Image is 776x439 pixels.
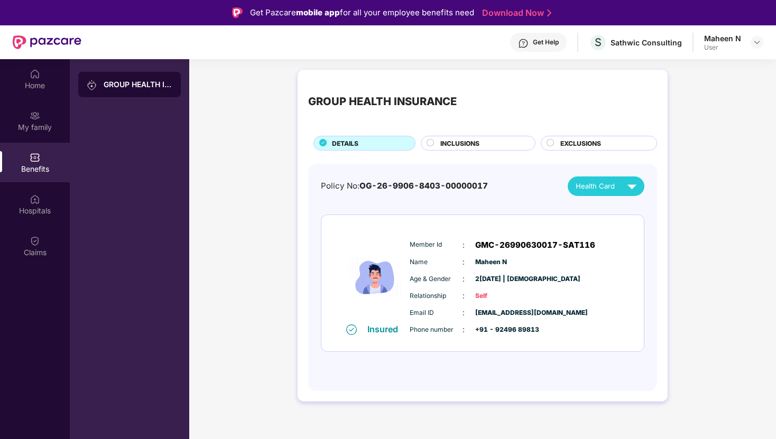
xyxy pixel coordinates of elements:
[576,181,615,192] span: Health Card
[568,176,644,196] button: Health Card
[344,231,407,323] img: icon
[463,256,465,268] span: :
[518,38,529,49] img: svg+xml;base64,PHN2ZyBpZD0iSGVscC0zMngzMiIgeG1sbnM9Imh0dHA6Ly93d3cudzMub3JnLzIwMDAvc3ZnIiB3aWR0aD...
[410,308,463,318] span: Email ID
[30,194,40,204] img: svg+xml;base64,PHN2ZyBpZD0iSG9zcGl0YWxzIiB4bWxucz0iaHR0cDovL3d3dy53My5vcmcvMjAwMC9zdmciIHdpZHRoPS...
[463,324,465,335] span: :
[104,79,172,90] div: GROUP HEALTH INSURANCE
[482,7,548,18] a: Download Now
[595,36,602,49] span: S
[232,7,243,18] img: Logo
[332,138,358,148] span: DETAILS
[623,177,641,195] img: svg+xml;base64,PHN2ZyB4bWxucz0iaHR0cDovL3d3dy53My5vcmcvMjAwMC9zdmciIHZpZXdCb3g9IjAgMCAyNCAyNCIgd2...
[463,273,465,285] span: :
[463,307,465,319] span: :
[87,80,97,90] img: svg+xml;base64,PHN2ZyB3aWR0aD0iMjAiIGhlaWdodD0iMjAiIHZpZXdCb3g9IjAgMCAyMCAyMCIgZmlsbD0ibm9uZSIgeG...
[30,236,40,246] img: svg+xml;base64,PHN2ZyBpZD0iQ2xhaW0iIHhtbG5zPSJodHRwOi8vd3d3LnczLm9yZy8yMDAwL3N2ZyIgd2lkdGg9IjIwIi...
[359,181,488,191] span: OG-26-9906-8403-00000017
[410,291,463,301] span: Relationship
[704,43,741,52] div: User
[410,240,463,250] span: Member Id
[463,239,465,251] span: :
[367,324,404,334] div: Insured
[463,290,465,302] span: :
[547,7,551,18] img: Stroke
[560,138,601,148] span: EXCLUSIONS
[13,35,81,49] img: New Pazcare Logo
[475,239,595,251] span: GMC-26990630017-SAT116
[308,93,457,110] div: GROUP HEALTH INSURANCE
[321,180,488,192] div: Policy No:
[30,152,40,163] img: svg+xml;base64,PHN2ZyBpZD0iQmVuZWZpdHMiIHhtbG5zPSJodHRwOi8vd3d3LnczLm9yZy8yMDAwL3N2ZyIgd2lkdGg9Ij...
[30,110,40,121] img: svg+xml;base64,PHN2ZyB3aWR0aD0iMjAiIGhlaWdodD0iMjAiIHZpZXdCb3g9IjAgMCAyMCAyMCIgZmlsbD0ibm9uZSIgeG...
[475,325,528,335] span: +91 - 92496 89813
[30,69,40,79] img: svg+xml;base64,PHN2ZyBpZD0iSG9tZSIgeG1sbnM9Imh0dHA6Ly93d3cudzMub3JnLzIwMDAvc3ZnIiB3aWR0aD0iMjAiIG...
[475,257,528,267] span: Maheen N
[475,291,528,301] span: Self
[346,324,357,335] img: svg+xml;base64,PHN2ZyB4bWxucz0iaHR0cDovL3d3dy53My5vcmcvMjAwMC9zdmciIHdpZHRoPSIxNiIgaGVpZ2h0PSIxNi...
[753,38,761,46] img: svg+xml;base64,PHN2ZyBpZD0iRHJvcGRvd24tMzJ4MzIiIHhtbG5zPSJodHRwOi8vd3d3LnczLm9yZy8yMDAwL3N2ZyIgd2...
[475,274,528,284] span: 2[DATE] | [DEMOGRAPHIC_DATA]
[533,38,559,46] div: Get Help
[611,38,682,48] div: Sathwic Consulting
[704,33,741,43] div: Maheen N
[410,257,463,267] span: Name
[410,325,463,335] span: Phone number
[410,274,463,284] span: Age & Gender
[475,308,528,318] span: [EMAIL_ADDRESS][DOMAIN_NAME]
[250,6,474,19] div: Get Pazcare for all your employee benefits need
[440,138,479,148] span: INCLUSIONS
[296,7,340,17] strong: mobile app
